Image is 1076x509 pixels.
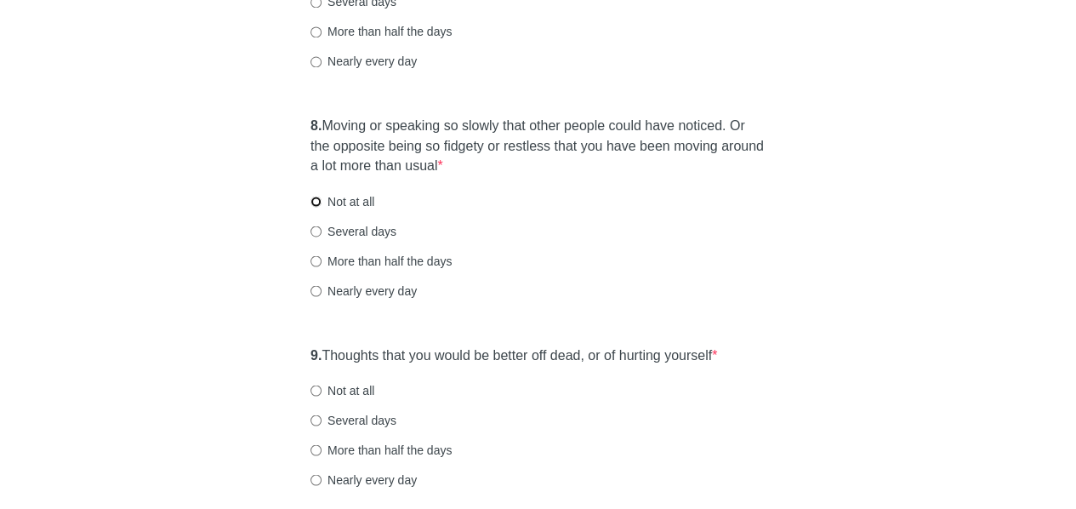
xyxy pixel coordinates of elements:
input: Not at all [310,385,322,396]
label: Nearly every day [310,282,417,299]
strong: 9. [310,347,322,362]
label: More than half the days [310,23,452,40]
input: Nearly every day [310,474,322,485]
label: Nearly every day [310,471,417,488]
input: More than half the days [310,444,322,455]
label: Not at all [310,192,374,209]
label: Several days [310,411,396,428]
label: Moving or speaking so slowly that other people could have noticed. Or the opposite being so fidge... [310,117,766,175]
input: More than half the days [310,26,322,37]
input: Not at all [310,196,322,207]
label: More than half the days [310,441,452,458]
input: Nearly every day [310,285,322,296]
input: Several days [310,415,322,426]
label: Nearly every day [310,53,417,70]
input: Nearly every day [310,56,322,67]
label: Several days [310,222,396,239]
label: Not at all [310,381,374,398]
input: More than half the days [310,255,322,266]
input: Several days [310,226,322,237]
label: Thoughts that you would be better off dead, or of hurting yourself [310,346,717,365]
strong: 8. [310,118,322,133]
label: More than half the days [310,252,452,269]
